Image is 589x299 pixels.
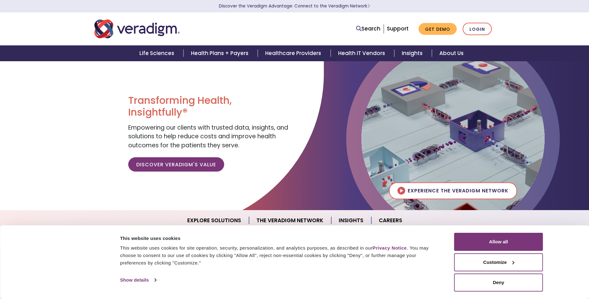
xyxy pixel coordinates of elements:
[183,45,258,61] a: Health Plans + Payers
[387,25,409,32] a: Support
[120,235,440,242] div: This website uses cookies
[373,245,407,251] a: Privacy Notice
[132,45,183,61] a: Life Sciences
[454,253,543,271] button: Customize
[463,23,492,35] a: Login
[454,233,543,251] button: Allow all
[419,23,457,35] a: Get Demo
[219,3,370,9] a: Discover the Veradigm Advantage: Connect to the Veradigm NetworkLearn More
[367,3,370,9] span: Learn More
[258,45,330,61] a: Healthcare Providers
[249,213,331,228] a: The Veradigm Network
[331,45,394,61] a: Health IT Vendors
[394,45,432,61] a: Insights
[432,45,471,61] a: About Us
[356,25,380,33] a: Search
[371,213,410,228] a: Careers
[94,19,180,39] img: Veradigm logo
[180,213,249,228] a: Explore Solutions
[454,274,543,292] button: Deny
[120,244,440,267] div: This website uses cookies for site operation, security, personalization, and analytics purposes, ...
[128,94,290,118] h1: Transforming Health, Insightfully®
[120,275,156,285] a: Show details
[331,213,371,228] a: Insights
[128,157,224,172] a: Discover Veradigm's Value
[128,123,288,149] span: Empowering our clients with trusted data, insights, and solutions to help reduce costs and improv...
